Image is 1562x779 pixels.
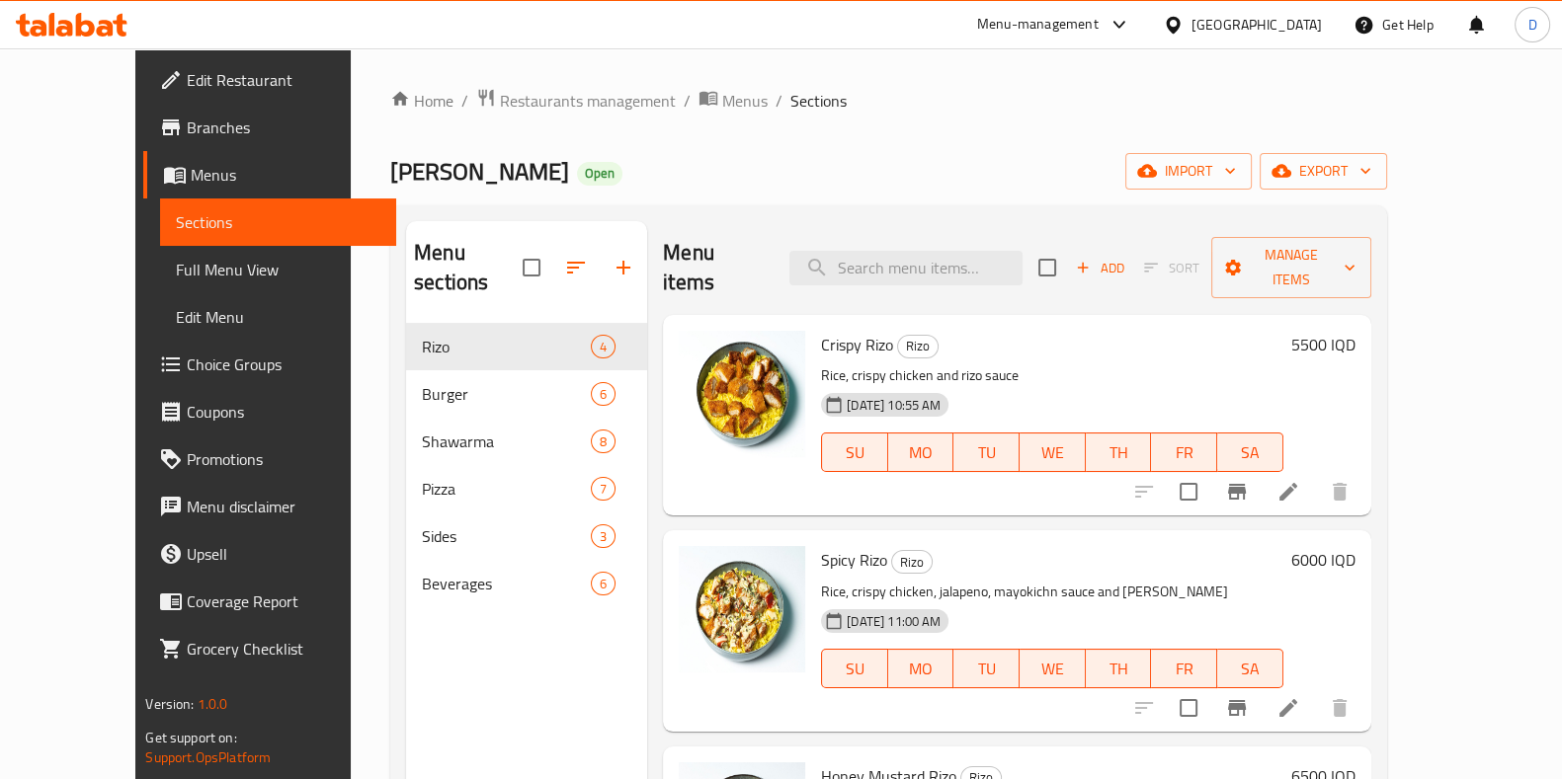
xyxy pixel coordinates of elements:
li: / [461,89,468,113]
span: Branches [187,116,380,139]
button: FR [1151,649,1217,688]
span: [PERSON_NAME] [390,149,569,194]
span: Restaurants management [500,89,676,113]
span: Add [1073,257,1126,279]
span: MO [896,655,946,683]
a: Home [390,89,453,113]
span: FR [1159,438,1209,467]
span: SA [1225,438,1275,467]
span: Crispy Rizo [821,330,893,359]
span: Menus [722,89,768,113]
div: items [591,335,616,358]
div: Shawarma8 [406,418,647,465]
button: Add [1068,253,1131,283]
span: Manage items [1227,243,1355,292]
div: Beverages [422,572,591,595]
p: Rice, crispy chicken and rizo sauce [821,363,1282,388]
button: TH [1086,432,1152,472]
img: Crispy Rizo [679,331,805,457]
span: Open [577,165,622,182]
h6: 6000 IQD [1291,546,1356,574]
span: Edit Menu [176,305,380,329]
a: Full Menu View [160,246,396,293]
span: Menus [191,163,380,187]
span: Select all sections [511,247,552,288]
div: Sides [422,524,591,548]
span: Burger [422,382,591,406]
span: 4 [592,338,615,356]
span: Sort sections [552,244,600,291]
div: Rizo [422,335,591,358]
div: Sides3 [406,512,647,560]
button: WE [1020,432,1086,472]
button: MO [888,432,954,472]
span: [DATE] 10:55 AM [839,396,948,415]
a: Coupons [143,388,396,435]
div: Rizo [891,550,933,574]
li: / [684,89,691,113]
button: SA [1217,432,1283,472]
span: TH [1094,438,1144,467]
span: 8 [592,432,615,451]
a: Sections [160,198,396,246]
span: SA [1225,655,1275,683]
a: Menu disclaimer [143,483,396,530]
a: Menus [143,151,396,198]
span: Promotions [187,447,380,471]
span: Select section first [1131,253,1211,283]
button: export [1260,153,1387,190]
span: TU [961,438,1012,467]
button: import [1125,153,1252,190]
button: SA [1217,649,1283,688]
button: TH [1086,649,1152,688]
a: Edit menu item [1276,480,1300,504]
li: / [776,89,782,113]
h6: 5500 IQD [1291,331,1356,358]
span: Choice Groups [187,352,380,376]
div: items [591,572,616,595]
span: SU [830,655,880,683]
a: Support.OpsPlatform [145,744,271,770]
span: Grocery Checklist [187,637,380,661]
button: Add section [600,244,647,291]
span: MO [896,438,946,467]
nav: breadcrumb [390,88,1386,114]
span: Coverage Report [187,589,380,613]
div: Rizo4 [406,323,647,370]
span: Shawarma [422,429,591,453]
span: Get support on: [145,725,236,750]
input: search [789,251,1023,285]
a: Edit menu item [1276,696,1300,720]
span: Spicy Rizo [821,545,887,575]
span: Pizza [422,477,591,501]
button: MO [888,649,954,688]
span: Add item [1068,253,1131,283]
a: Grocery Checklist [143,625,396,672]
span: SU [830,438,880,467]
a: Edit Menu [160,293,396,341]
button: TU [953,649,1020,688]
a: Upsell [143,530,396,578]
p: Rice, crispy chicken, jalapeno, mayokichn sauce and [PERSON_NAME] [821,580,1282,604]
button: SU [821,432,888,472]
div: Beverages6 [406,560,647,607]
span: 3 [592,527,615,546]
div: items [591,429,616,453]
span: 7 [592,480,615,499]
span: [DATE] 11:00 AM [839,612,948,631]
button: delete [1316,684,1363,732]
button: Manage items [1211,237,1370,298]
button: SU [821,649,888,688]
span: WE [1028,655,1078,683]
span: 6 [592,575,615,593]
span: 6 [592,385,615,404]
span: Sections [176,210,380,234]
span: Select to update [1168,471,1209,512]
img: Spicy Rizo [679,546,805,672]
a: Branches [143,104,396,151]
nav: Menu sections [406,315,647,615]
div: items [591,382,616,406]
span: Rizo [892,551,932,574]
